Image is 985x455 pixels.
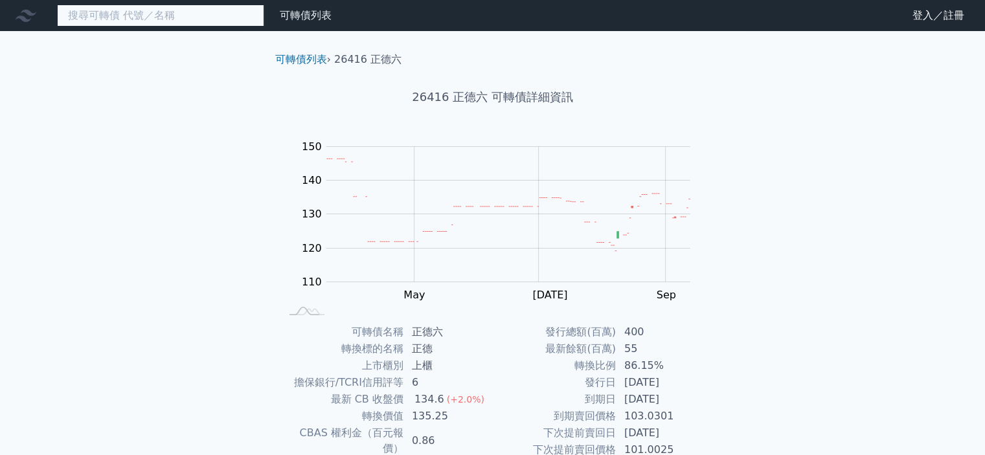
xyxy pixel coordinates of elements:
[275,52,331,67] li: ›
[302,208,322,220] tspan: 130
[617,425,705,441] td: [DATE]
[404,340,493,357] td: 正德
[404,408,493,425] td: 135.25
[302,140,322,153] tspan: 150
[334,52,402,67] li: 26416 正德六
[493,324,617,340] td: 發行總額(百萬)
[302,174,322,186] tspan: 140
[902,5,975,26] a: 登入／註冊
[326,159,690,250] g: Series
[532,289,567,301] tspan: [DATE]
[280,357,404,374] td: 上市櫃別
[617,408,705,425] td: 103.0301
[302,242,322,254] tspan: 120
[280,391,404,408] td: 最新 CB 收盤價
[265,88,721,106] h1: 26416 正德六 可轉債詳細資訊
[275,53,327,65] a: 可轉債列表
[447,394,484,405] span: (+2.0%)
[493,357,617,374] td: 轉換比例
[493,340,617,357] td: 最新餘額(百萬)
[412,392,447,407] div: 134.6
[617,374,705,391] td: [DATE]
[493,408,617,425] td: 到期賣回價格
[280,374,404,391] td: 擔保銀行/TCRI信用評等
[617,357,705,374] td: 86.15%
[617,391,705,408] td: [DATE]
[657,289,676,301] tspan: Sep
[280,9,332,21] a: 可轉債列表
[280,340,404,357] td: 轉換標的名稱
[493,391,617,408] td: 到期日
[57,5,264,27] input: 搜尋可轉債 代號／名稱
[280,408,404,425] td: 轉換價值
[493,374,617,391] td: 發行日
[404,374,493,391] td: 6
[617,340,705,357] td: 55
[302,276,322,288] tspan: 110
[295,140,709,301] g: Chart
[404,324,493,340] td: 正德六
[617,324,705,340] td: 400
[404,357,493,374] td: 上櫃
[493,425,617,441] td: 下次提前賣回日
[403,289,425,301] tspan: May
[280,324,404,340] td: 可轉債名稱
